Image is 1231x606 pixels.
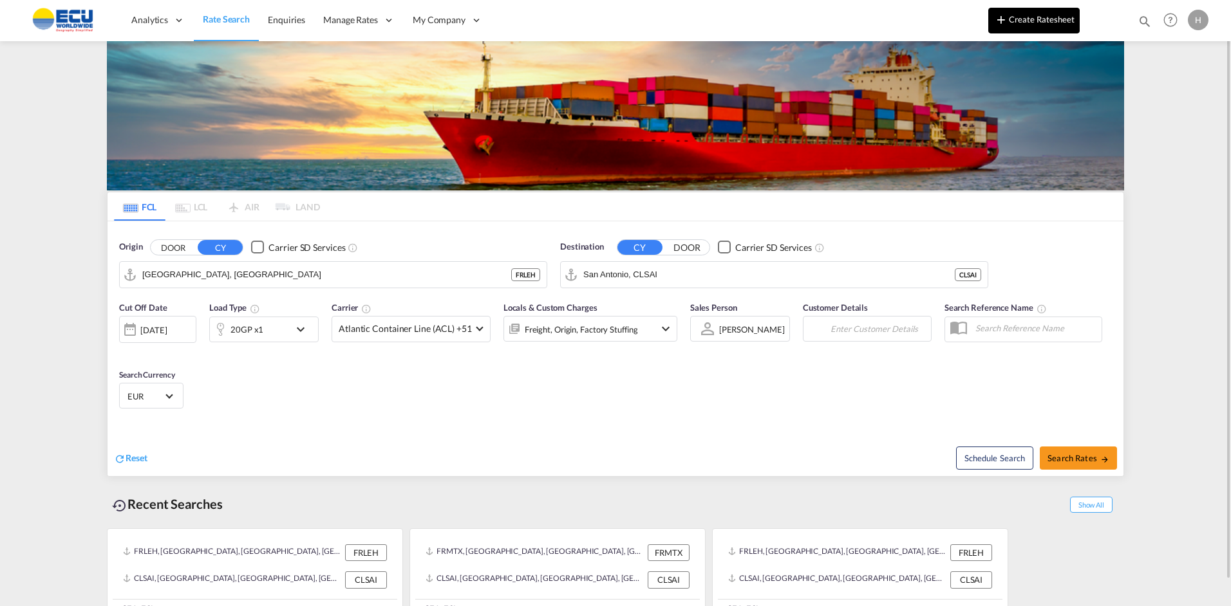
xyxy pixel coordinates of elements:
button: CY [617,240,662,255]
md-icon: Unchecked: Search for CY (Container Yard) services for all selected carriers.Checked : Search for... [348,243,358,253]
md-icon: icon-refresh [114,453,126,464]
md-icon: Unchecked: Search for CY (Container Yard) services for all selected carriers.Checked : Search for... [814,243,825,253]
span: Reset [126,452,147,463]
div: CLSAI [955,268,981,281]
button: DOOR [664,240,709,255]
span: Locals & Custom Charges [503,302,597,313]
div: Origin DOOR CY Checkbox No InkUnchecked: Search for CY (Container Yard) services for all selected... [108,221,1123,476]
div: CLSAI, San Antonio, Chile, South America, Americas [123,571,342,588]
span: Search Currency [119,370,175,380]
button: Search Ratesicon-arrow-right [1040,446,1117,470]
span: Atlantic Container Line (ACL) +51 [339,322,472,335]
div: FRLEH, Le Havre, France, Western Europe, Europe [123,544,342,561]
input: Search by Port [142,265,511,284]
button: icon-plus 400-fgCreate Ratesheet [988,8,1080,33]
span: Customer Details [803,302,868,313]
md-checkbox: Checkbox No Ink [718,241,812,254]
span: Manage Rates [323,14,378,26]
span: EUR [127,390,164,402]
div: H [1188,10,1208,30]
input: Enter Customer Details [831,319,927,338]
span: Show All [1070,497,1113,513]
div: Freight Origin Factory Stuffingicon-chevron-down [503,316,677,342]
div: Help [1160,9,1188,32]
span: Cut Off Date [119,302,167,313]
div: FRLEH [950,544,992,561]
md-input-container: San Antonio, CLSAI [561,262,988,288]
md-icon: icon-information-outline [250,304,260,314]
div: CLSAI [648,571,690,588]
md-icon: icon-magnify [1138,14,1152,28]
img: LCL+%26+FCL+BACKGROUND.png [107,41,1124,190]
span: Search Rates [1048,453,1109,463]
div: Freight Origin Factory Stuffing [525,320,638,338]
span: Rate Search [203,14,250,24]
md-tab-item: FCL [114,192,165,221]
span: Load Type [209,302,260,313]
input: Search Reference Name [969,318,1102,338]
md-pagination-wrapper: Use the left and right arrow keys to navigate between tabs [114,192,320,221]
div: 20GP x1icon-chevron-down [209,317,319,342]
span: Carrier [332,302,371,313]
md-icon: icon-chevron-down [658,321,673,336]
md-icon: The selected Trucker/Carrierwill be displayed in the rate results If the rates are from another f... [361,304,371,314]
span: My Company [413,14,465,26]
div: CLSAI, San Antonio, Chile, South America, Americas [426,571,644,588]
md-input-container: Le Havre, FRLEH [120,262,547,288]
span: Help [1160,9,1181,31]
div: FRMTX, Montoir-de-Bretagne, France, Western Europe, Europe [426,544,644,561]
md-select: Sales Person: Hippolyte Sainton [718,320,786,338]
img: 6cccb1402a9411edb762cf9624ab9cda.png [19,6,106,35]
div: CLSAI [950,571,992,588]
span: Sales Person [690,302,737,313]
input: Search by Port [583,265,955,284]
span: Destination [560,241,604,253]
div: FRLEH, Le Havre, France, Western Europe, Europe [728,544,947,561]
md-icon: icon-chevron-down [293,322,315,337]
div: FRLEH [345,544,387,561]
button: Note: By default Schedule search will only considerorigin ports, destination ports and cut off da... [956,446,1033,470]
div: icon-magnify [1138,14,1152,33]
div: FRLEH [511,268,540,281]
md-select: Select Currency: € EUREuro [126,387,176,405]
md-datepicker: Select [119,342,129,359]
div: Carrier SD Services [268,241,345,254]
md-icon: icon-plus 400-fg [993,12,1009,27]
md-icon: icon-arrow-right [1100,455,1109,464]
div: CLSAI [345,571,387,588]
md-icon: Your search will be saved by the below given name [1037,304,1047,314]
span: Analytics [131,14,168,26]
div: [DATE] [140,324,167,336]
div: [PERSON_NAME] [719,324,785,335]
button: DOOR [151,240,196,255]
div: 20GP x1 [230,320,263,338]
div: [DATE] [119,316,196,343]
button: CY [198,240,243,255]
div: Recent Searches [107,490,228,519]
div: Carrier SD Services [735,241,812,254]
md-icon: icon-backup-restore [112,498,127,513]
md-checkbox: Checkbox No Ink [251,241,345,254]
div: icon-refreshReset [114,452,147,466]
span: Search Reference Name [944,302,1047,313]
span: Enquiries [268,14,305,25]
div: FRMTX [648,544,690,561]
span: Origin [119,241,142,253]
div: CLSAI, San Antonio, Chile, South America, Americas [728,571,947,588]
